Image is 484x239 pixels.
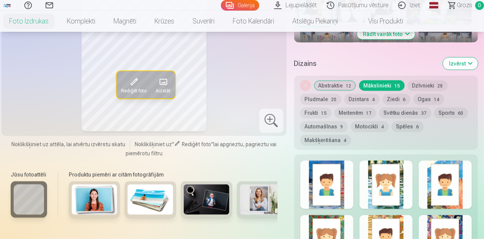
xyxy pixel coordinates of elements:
[438,83,443,89] span: 28
[183,11,224,32] a: Suvenīri
[151,71,175,98] button: Aizstāt
[379,108,431,118] button: Svētku dienās37
[344,138,347,143] span: 4
[224,11,283,32] a: Foto kalendāri
[334,108,376,118] button: Meitenēm17
[403,97,406,102] span: 6
[392,121,424,132] button: Spēles6
[395,83,400,89] span: 15
[413,94,444,105] button: Ogas14
[443,58,478,70] button: Izvērst
[351,121,389,132] button: Motocikli4
[434,97,440,102] span: 14
[366,111,372,116] span: 17
[341,124,343,130] span: 9
[382,124,384,130] span: 4
[458,111,464,116] span: 60
[156,88,170,94] span: Aizstāt
[434,108,468,118] button: Sports60
[344,94,380,105] button: Dzintars4
[322,111,327,116] span: 15
[182,141,211,147] span: Rediģēt foto
[11,171,47,178] h6: Jūsu fotoattēli
[283,11,347,32] a: Atslēgu piekariņi
[416,124,419,130] span: 6
[346,83,352,89] span: 12
[421,111,427,116] span: 37
[58,11,104,32] a: Komplekti
[104,11,145,32] a: Magnēti
[372,97,375,102] span: 4
[211,141,213,147] span: "
[66,171,277,178] h6: Produktu piemēri ar citām fotogrāfijām
[408,80,448,91] button: Dzīvnieki28
[145,11,183,32] a: Krūzes
[357,29,415,39] button: Rādīt vairāk foto
[314,80,356,91] button: Abstraktie12
[359,80,405,91] button: Mākslinieki15
[457,1,472,10] span: Grozs
[172,141,174,147] span: "
[11,141,125,148] span: Noklikšķiniet uz attēla, lai atvērtu izvērstu skatu
[300,135,351,145] button: Makšķerēšana4
[383,94,410,105] button: Ziedi6
[3,3,11,8] img: /fa1
[121,88,147,94] span: Rediģēt foto
[135,141,172,147] span: Noklikšķiniet uz
[300,94,341,105] button: Pludmale20
[300,121,348,132] button: Automašīnas9
[294,58,437,69] h5: Dizains
[347,11,412,32] a: Visi produkti
[475,1,484,10] span: 0
[117,71,151,98] button: Rediģēt foto
[300,108,331,118] button: Frukti15
[331,97,337,102] span: 20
